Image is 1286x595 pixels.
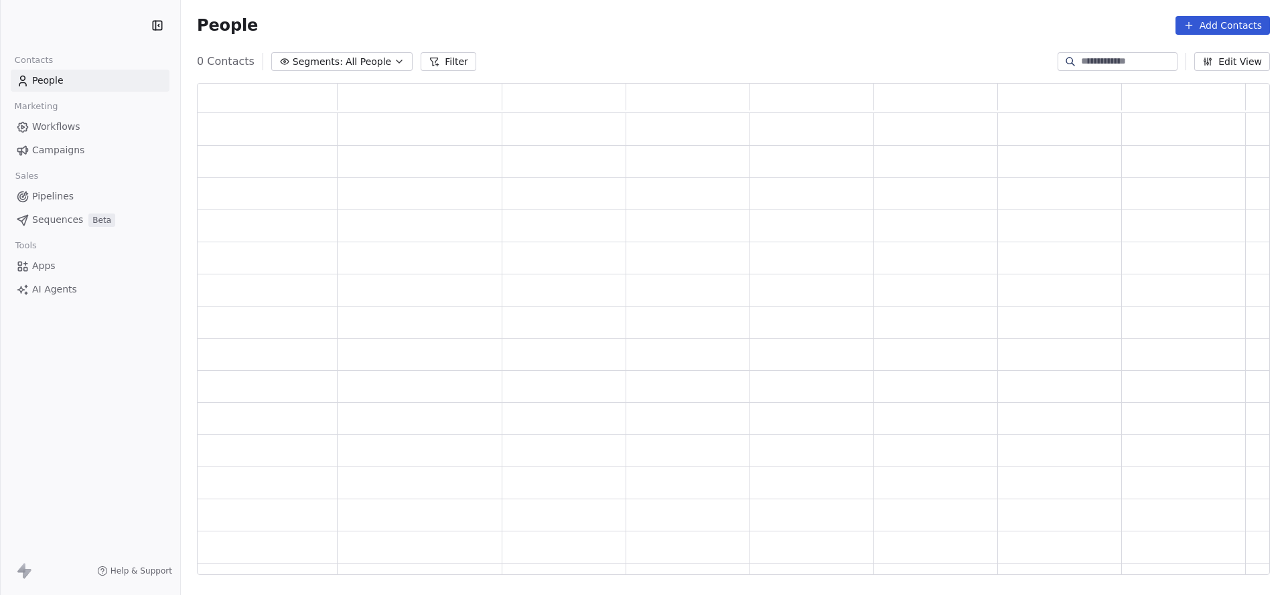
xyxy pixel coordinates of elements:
a: AI Agents [11,278,169,301]
span: Segments: [293,55,343,69]
span: AI Agents [32,282,77,296]
span: Sequences [32,213,83,227]
span: People [32,74,64,88]
a: SequencesBeta [11,209,169,231]
span: Pipelines [32,189,74,203]
span: Help & Support [111,566,172,576]
a: People [11,70,169,92]
button: Add Contacts [1175,16,1270,35]
a: Campaigns [11,139,169,161]
span: Marketing [9,96,64,116]
span: Sales [9,166,44,186]
span: 0 Contacts [197,54,255,70]
span: People [197,15,258,35]
a: Help & Support [97,566,172,576]
a: Apps [11,255,169,277]
a: Workflows [11,116,169,138]
span: Apps [32,259,56,273]
span: Campaigns [32,143,84,157]
button: Edit View [1194,52,1270,71]
span: Tools [9,236,42,256]
button: Filter [421,52,476,71]
span: Workflows [32,120,80,134]
span: All People [346,55,391,69]
span: Beta [88,214,115,227]
a: Pipelines [11,185,169,207]
span: Contacts [9,50,59,70]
